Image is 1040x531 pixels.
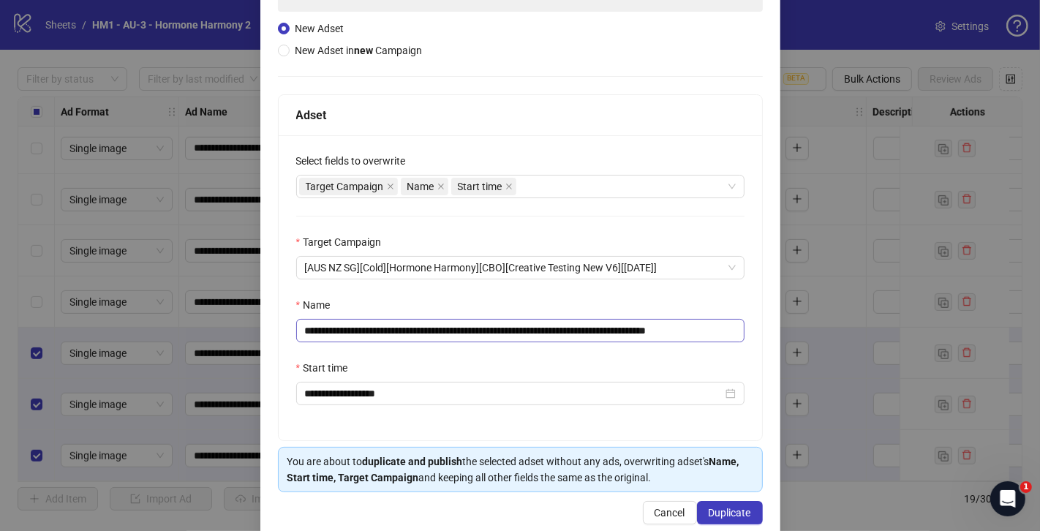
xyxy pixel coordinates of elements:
[387,183,394,190] span: close
[287,453,753,486] div: You are about to the selected adset without any ads, overwriting adset's and keeping all other fi...
[296,297,339,313] label: Name
[655,507,685,519] span: Cancel
[458,178,502,195] span: Start time
[363,456,463,467] strong: duplicate and publish
[295,23,344,34] span: New Adset
[643,501,697,524] button: Cancel
[1020,481,1032,493] span: 1
[296,234,391,250] label: Target Campaign
[697,501,763,524] button: Duplicate
[306,178,384,195] span: Target Campaign
[287,456,739,483] strong: Name, Start time, Target Campaign
[296,360,357,376] label: Start time
[299,178,398,195] span: Target Campaign
[451,178,516,195] span: Start time
[407,178,434,195] span: Name
[990,481,1025,516] iframe: Intercom live chat
[355,45,374,56] strong: new
[437,183,445,190] span: close
[296,319,745,342] input: Name
[305,385,723,402] input: Start time
[709,507,751,519] span: Duplicate
[505,183,513,190] span: close
[305,257,736,279] span: [AUS NZ SG][Cold][Hormone Harmony][CBO][Creative Testing New V6][18 Sept 2025]
[296,106,745,124] div: Adset
[401,178,448,195] span: Name
[296,153,415,169] label: Select fields to overwrite
[295,45,423,56] span: New Adset in Campaign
